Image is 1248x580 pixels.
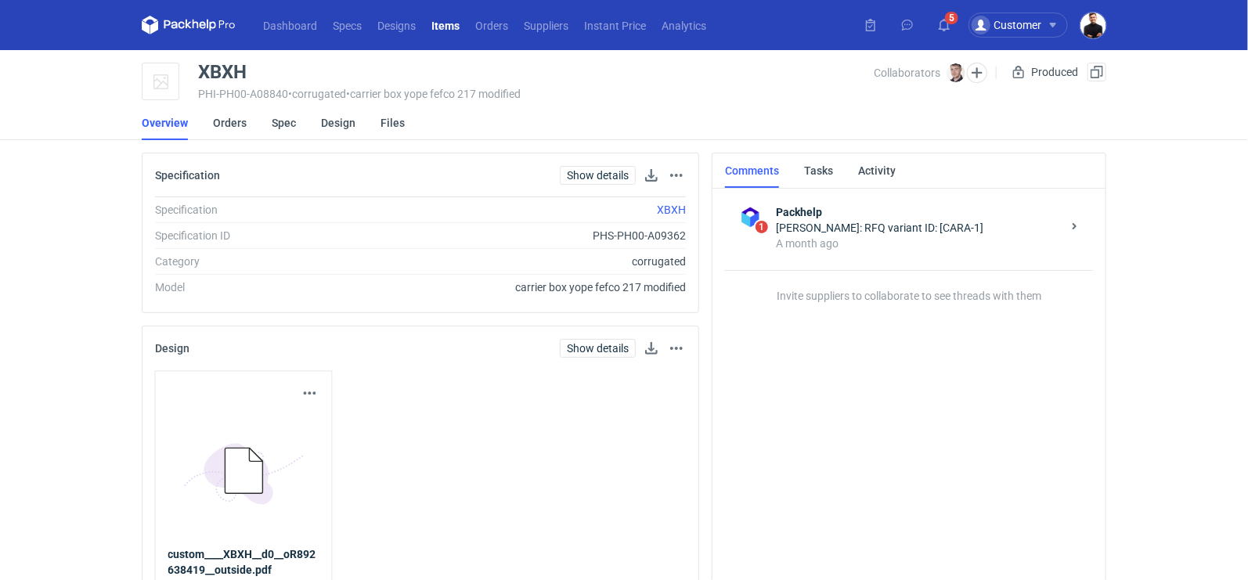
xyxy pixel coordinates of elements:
h2: Specification [155,169,220,182]
button: Customer [968,13,1080,38]
a: Tasks [804,153,833,188]
div: Category [155,254,367,269]
a: Items [424,16,467,34]
a: Orders [467,16,516,34]
div: A month ago [776,236,1062,251]
a: Activity [858,153,896,188]
span: • carrier box yope fefco 217 modified [346,88,521,100]
img: Maciej Sikora [947,63,965,82]
a: Show details [560,339,636,358]
a: Suppliers [516,16,576,34]
button: Actions [667,339,686,358]
div: [PERSON_NAME]: RFQ variant ID: [CARA-1] [776,220,1062,236]
div: Produced [1009,63,1081,81]
a: Specs [325,16,370,34]
div: PHS-PH00-A09362 [367,228,686,243]
img: Tomasz Kubiak [1080,13,1106,38]
div: XBXH [198,63,247,81]
a: Overview [142,106,188,140]
p: Invite suppliers to collaborate to see threads with them [725,270,1093,302]
svg: Packhelp Pro [142,16,236,34]
button: Actions [301,384,319,403]
div: Specification ID [155,228,367,243]
strong: custom____XBXH__d0__oR892638419__outside.pdf [168,549,316,577]
a: Instant Price [576,16,654,34]
strong: Packhelp [776,204,1062,220]
a: Download design [642,339,661,358]
button: Edit collaborators [967,63,987,83]
img: Packhelp [738,204,763,230]
a: Orders [213,106,247,140]
button: Actions [667,166,686,185]
div: Customer [972,16,1041,34]
span: Collaborators [874,67,940,79]
span: • corrugated [288,88,346,100]
a: custom____XBXH__d0__oR892638419__outside.pdf [168,547,319,578]
button: Duplicate Item [1087,63,1106,81]
div: carrier box yope fefco 217 modified [367,279,686,295]
div: Specification [155,202,367,218]
div: Model [155,279,367,295]
a: Comments [725,153,779,188]
div: PHI-PH00-A08840 [198,88,874,100]
a: Show details [560,166,636,185]
a: XBXH [657,204,686,216]
button: Download specification [642,166,661,185]
a: Designs [370,16,424,34]
a: Analytics [654,16,714,34]
a: Design [321,106,355,140]
button: 5 [932,13,957,38]
h2: Design [155,342,189,355]
span: 1 [756,221,768,233]
div: corrugated [367,254,686,269]
a: Spec [272,106,296,140]
a: Files [381,106,405,140]
a: Dashboard [255,16,325,34]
